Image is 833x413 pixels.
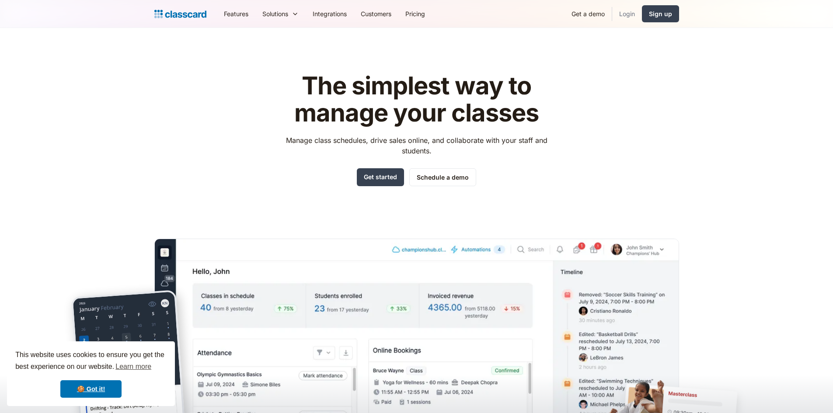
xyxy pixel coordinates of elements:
div: Sign up [649,9,672,18]
a: Login [612,4,642,24]
a: learn more about cookies [114,360,153,373]
a: home [154,8,206,20]
div: cookieconsent [7,341,175,406]
span: This website uses cookies to ensure you get the best experience on our website. [15,350,167,373]
a: Customers [354,4,398,24]
a: Get a demo [565,4,612,24]
a: Pricing [398,4,432,24]
p: Manage class schedules, drive sales online, and collaborate with your staff and students. [278,135,555,156]
a: Get started [357,168,404,186]
div: Solutions [255,4,306,24]
a: Integrations [306,4,354,24]
h1: The simplest way to manage your classes [278,73,555,126]
a: Sign up [642,5,679,22]
a: dismiss cookie message [60,380,122,398]
div: Solutions [262,9,288,18]
a: Features [217,4,255,24]
a: Schedule a demo [409,168,476,186]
